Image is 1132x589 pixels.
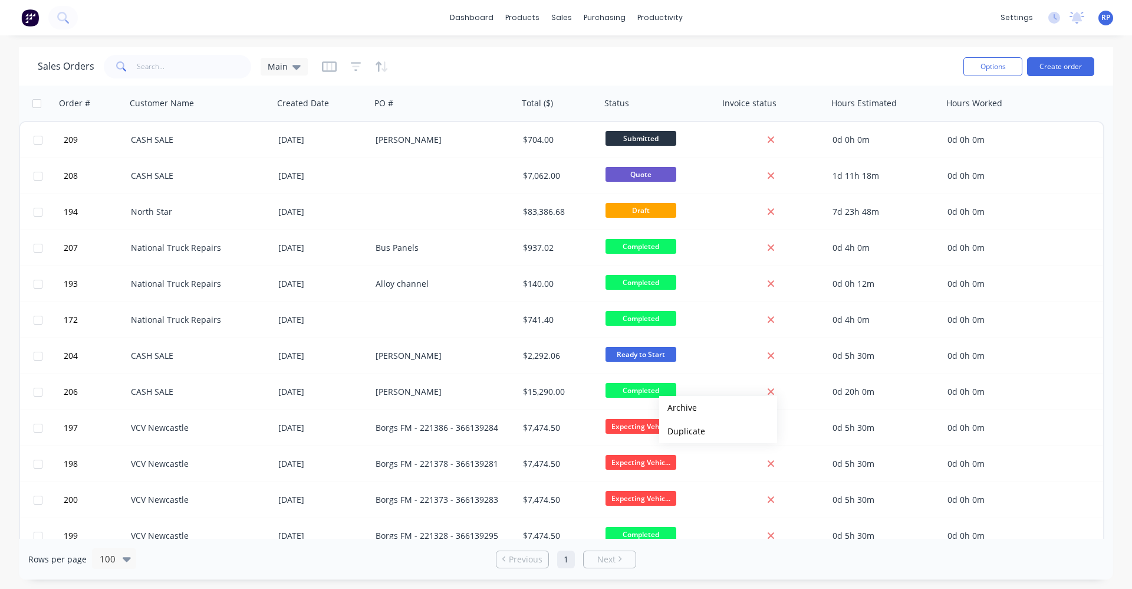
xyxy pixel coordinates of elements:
[659,420,777,443] button: Duplicate
[64,350,78,362] span: 204
[1027,57,1094,76] button: Create order
[832,350,933,362] div: 0d 5h 30m
[60,338,131,374] button: 204
[832,494,933,506] div: 0d 5h 30m
[523,134,593,146] div: $704.00
[60,302,131,338] button: 172
[64,134,78,146] span: 209
[606,419,676,434] span: Expecting Vehic...
[60,194,131,230] button: 194
[947,494,985,505] span: 0d 0h 0m
[60,518,131,554] button: 199
[947,278,985,289] span: 0d 0h 0m
[131,386,262,398] div: CASH SALE
[832,134,933,146] div: 0d 0h 0m
[606,347,676,362] span: Ready to Start
[278,242,366,254] div: [DATE]
[606,203,676,218] span: Draft
[947,314,985,325] span: 0d 0h 0m
[376,458,506,470] div: Borgs FM - 221378 - 366139281
[131,458,262,470] div: VCV Newcastle
[444,9,499,27] a: dashboard
[832,530,933,542] div: 0d 5h 30m
[523,494,593,506] div: $7,474.50
[376,422,506,434] div: Borgs FM - 221386 - 366139284
[947,206,985,217] span: 0d 0h 0m
[606,527,676,542] span: Completed
[523,242,593,254] div: $937.02
[376,494,506,506] div: Borgs FM - 221373 - 366139283
[131,242,262,254] div: National Truck Repairs
[604,97,629,109] div: Status
[64,206,78,218] span: 194
[946,97,1002,109] div: Hours Worked
[268,60,288,73] span: Main
[545,9,578,27] div: sales
[376,278,506,290] div: Alloy channel
[947,242,985,253] span: 0d 0h 0m
[499,9,545,27] div: products
[995,9,1039,27] div: settings
[523,386,593,398] div: $15,290.00
[60,230,131,266] button: 207
[376,386,506,398] div: [PERSON_NAME]
[523,422,593,434] div: $7,474.50
[60,410,131,446] button: 197
[130,97,194,109] div: Customer Name
[131,134,262,146] div: CASH SALE
[64,386,78,398] span: 206
[278,350,366,362] div: [DATE]
[523,458,593,470] div: $7,474.50
[523,350,593,362] div: $2,292.06
[60,374,131,410] button: 206
[722,97,776,109] div: Invoice status
[64,422,78,434] span: 197
[60,446,131,482] button: 198
[278,170,366,182] div: [DATE]
[606,239,676,254] span: Completed
[523,314,593,326] div: $741.40
[376,530,506,542] div: Borgs FM - 221328 - 366139295
[131,422,262,434] div: VCV Newcastle
[947,386,985,397] span: 0d 0h 0m
[28,554,87,565] span: Rows per page
[584,554,636,565] a: Next page
[60,482,131,518] button: 200
[278,422,366,434] div: [DATE]
[131,170,262,182] div: CASH SALE
[278,206,366,218] div: [DATE]
[947,458,985,469] span: 0d 0h 0m
[278,530,366,542] div: [DATE]
[523,170,593,182] div: $7,062.00
[64,494,78,506] span: 200
[60,266,131,302] button: 193
[131,206,262,218] div: North Star
[1101,12,1110,23] span: RP
[963,57,1022,76] button: Options
[277,97,329,109] div: Created Date
[21,9,39,27] img: Factory
[606,131,676,146] span: Submitted
[606,167,676,182] span: Quote
[278,386,366,398] div: [DATE]
[278,458,366,470] div: [DATE]
[831,97,897,109] div: Hours Estimated
[131,314,262,326] div: National Truck Repairs
[374,97,393,109] div: PO #
[376,134,506,146] div: [PERSON_NAME]
[278,134,366,146] div: [DATE]
[64,458,78,470] span: 198
[606,383,676,398] span: Completed
[131,278,262,290] div: National Truck Repairs
[59,97,90,109] div: Order #
[64,530,78,542] span: 199
[832,422,933,434] div: 0d 5h 30m
[64,314,78,326] span: 172
[947,134,985,145] span: 0d 0h 0m
[60,158,131,194] button: 208
[523,206,593,218] div: $83,386.68
[578,9,631,27] div: purchasing
[597,554,616,565] span: Next
[278,278,366,290] div: [DATE]
[137,55,252,78] input: Search...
